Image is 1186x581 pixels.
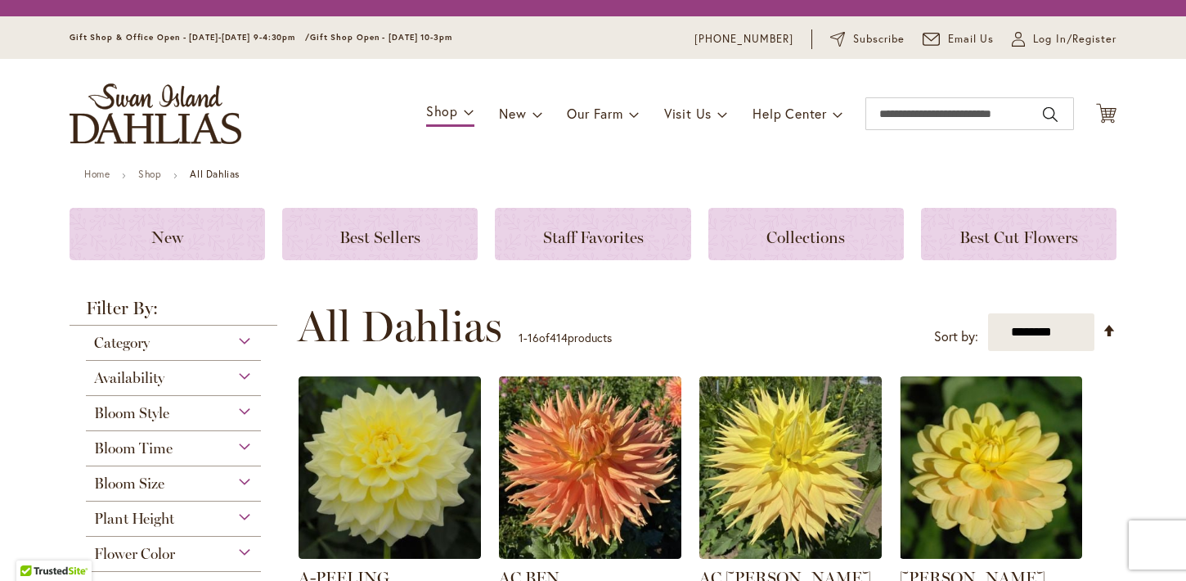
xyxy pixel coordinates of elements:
[934,322,978,352] label: Sort by:
[190,168,240,180] strong: All Dahlias
[339,227,420,247] span: Best Sellers
[94,334,150,352] span: Category
[94,510,174,528] span: Plant Height
[138,168,161,180] a: Shop
[830,31,905,47] a: Subscribe
[70,208,265,260] a: New
[519,325,612,351] p: - of products
[694,31,793,47] a: [PHONE_NUMBER]
[519,330,523,345] span: 1
[282,208,478,260] a: Best Sellers
[528,330,539,345] span: 16
[699,547,882,562] a: AC Jeri
[699,376,882,559] img: AC Jeri
[923,31,995,47] a: Email Us
[94,404,169,422] span: Bloom Style
[70,300,277,326] strong: Filter By:
[567,105,622,122] span: Our Farm
[708,208,904,260] a: Collections
[94,369,164,387] span: Availability
[94,439,173,457] span: Bloom Time
[1012,31,1116,47] a: Log In/Register
[299,547,481,562] a: A-Peeling
[1043,101,1058,128] button: Search
[70,83,241,144] a: store logo
[499,547,681,562] a: AC BEN
[664,105,712,122] span: Visit Us
[495,208,690,260] a: Staff Favorites
[900,376,1082,559] img: AHOY MATEY
[766,227,845,247] span: Collections
[12,523,58,569] iframe: Launch Accessibility Center
[70,32,310,43] span: Gift Shop & Office Open - [DATE]-[DATE] 9-4:30pm /
[543,227,644,247] span: Staff Favorites
[84,168,110,180] a: Home
[151,227,183,247] span: New
[499,105,526,122] span: New
[948,31,995,47] span: Email Us
[94,545,175,563] span: Flower Color
[499,376,681,559] img: AC BEN
[1033,31,1116,47] span: Log In/Register
[298,302,502,351] span: All Dahlias
[299,376,481,559] img: A-Peeling
[959,227,1078,247] span: Best Cut Flowers
[94,475,164,493] span: Bloom Size
[853,31,905,47] span: Subscribe
[310,32,452,43] span: Gift Shop Open - [DATE] 10-3pm
[752,105,827,122] span: Help Center
[900,547,1082,562] a: AHOY MATEY
[921,208,1116,260] a: Best Cut Flowers
[426,102,458,119] span: Shop
[550,330,568,345] span: 414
